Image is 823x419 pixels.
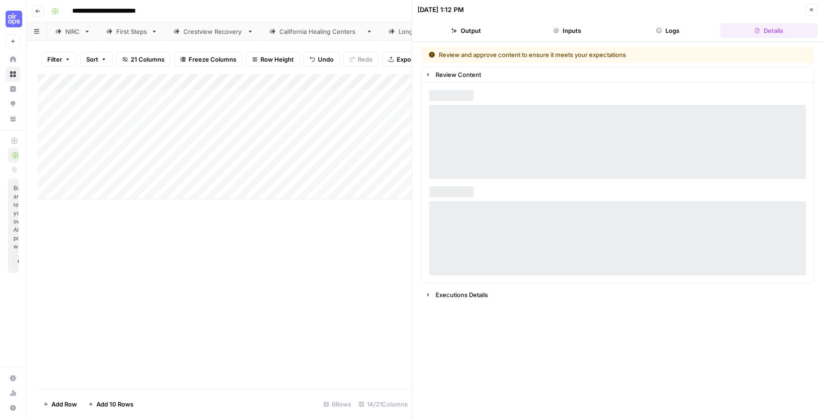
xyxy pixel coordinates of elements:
button: Add Row [38,397,82,412]
button: Freeze Columns [174,52,242,67]
a: [US_STATE] Healing Centers [261,22,380,41]
a: Settings [6,371,20,386]
a: Home [6,52,20,67]
a: First Steps [98,22,165,41]
span: Row Height [260,55,294,64]
div: 6 Rows [320,397,355,412]
span: Filter [47,55,62,64]
a: Your Data [6,111,20,126]
span: Redo [358,55,373,64]
button: Output [418,23,515,38]
a: Crestview Recovery [165,22,261,41]
button: Filter [41,52,76,67]
div: First Steps [116,27,147,36]
span: Undo [318,55,334,64]
a: Opportunities [6,96,20,111]
div: Review and approve content to ensure it meets your expectations [429,50,716,59]
button: Redo [343,52,379,67]
div: Longleaf [399,27,424,36]
button: Review Content [422,67,813,82]
div: Executions Details [436,290,808,299]
a: Browse [6,67,20,82]
button: Inputs [519,23,616,38]
button: Add 10 Rows [82,397,139,412]
div: Crestview Recovery [184,27,243,36]
button: Row Height [246,52,300,67]
button: Help + Support [6,400,20,415]
a: Longleaf [380,22,442,41]
a: Usage [6,386,20,400]
button: Undo [304,52,340,67]
div: 14/21 Columns [355,397,411,412]
button: Logs [620,23,717,38]
span: Add Row [51,400,77,409]
div: NIRC [65,27,80,36]
button: Get Started [13,255,27,267]
a: Insights [6,82,20,96]
button: Details [720,23,817,38]
a: NIRC [47,22,98,41]
span: Export CSV [397,55,430,64]
span: Sort [86,55,98,64]
button: Sort [80,52,113,67]
span: Add 10 Rows [96,400,133,409]
span: Freeze Columns [189,55,236,64]
span: Get Started [18,257,23,266]
span: 21 Columns [131,55,165,64]
div: [US_STATE] Healing Centers [279,27,362,36]
div: [DATE] 1:12 PM [418,5,464,14]
div: Review Content [422,83,813,283]
button: 21 Columns [116,52,171,67]
div: Review Content [436,70,808,79]
button: Workspace: Cohort 4 [6,7,20,31]
button: Export CSV [382,52,436,67]
button: Executions Details [422,287,813,302]
img: Cohort 4 Logo [6,11,22,27]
